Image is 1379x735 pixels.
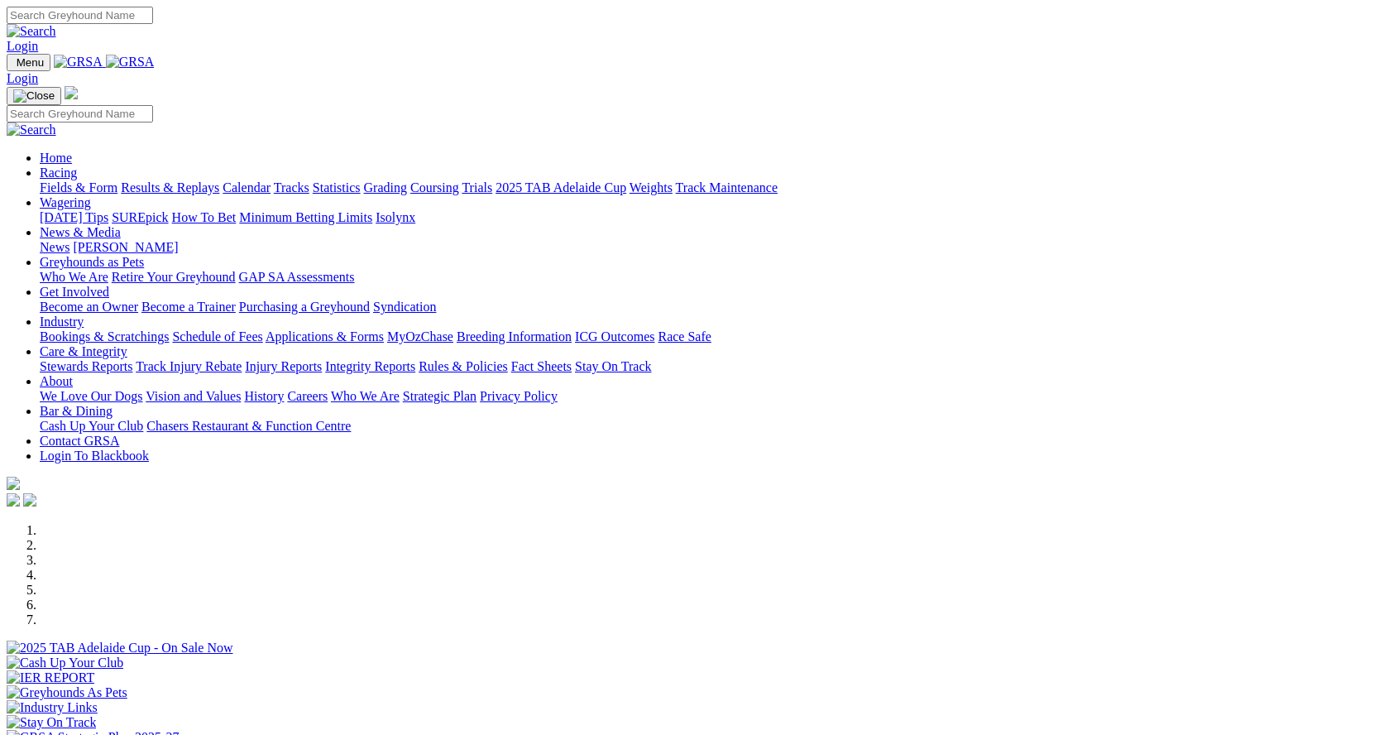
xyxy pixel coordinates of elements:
[239,210,372,224] a: Minimum Betting Limits
[40,210,1372,225] div: Wagering
[54,55,103,70] img: GRSA
[106,55,155,70] img: GRSA
[630,180,673,195] a: Weights
[172,329,262,343] a: Schedule of Fees
[7,54,50,71] button: Toggle navigation
[73,240,178,254] a: [PERSON_NAME]
[7,700,98,715] img: Industry Links
[244,389,284,403] a: History
[40,315,84,329] a: Industry
[40,389,1372,404] div: About
[40,300,138,314] a: Become an Owner
[266,329,384,343] a: Applications & Forms
[376,210,415,224] a: Isolynx
[40,270,108,284] a: Who We Are
[40,419,1372,434] div: Bar & Dining
[136,359,242,373] a: Track Injury Rebate
[23,493,36,507] img: twitter.svg
[40,195,91,209] a: Wagering
[40,404,113,418] a: Bar & Dining
[575,329,654,343] a: ICG Outcomes
[239,270,355,284] a: GAP SA Assessments
[40,300,1372,315] div: Get Involved
[7,715,96,730] img: Stay On Track
[40,389,142,403] a: We Love Our Dogs
[65,86,78,99] img: logo-grsa-white.png
[40,240,69,254] a: News
[40,434,119,448] a: Contact GRSA
[40,374,73,388] a: About
[7,685,127,700] img: Greyhounds As Pets
[40,225,121,239] a: News & Media
[658,329,711,343] a: Race Safe
[7,656,123,670] img: Cash Up Your Club
[40,151,72,165] a: Home
[40,359,1372,374] div: Care & Integrity
[274,180,309,195] a: Tracks
[146,419,351,433] a: Chasers Restaurant & Function Centre
[121,180,219,195] a: Results & Replays
[7,641,233,656] img: 2025 TAB Adelaide Cup - On Sale Now
[7,493,20,507] img: facebook.svg
[146,389,241,403] a: Vision and Values
[40,419,143,433] a: Cash Up Your Club
[239,300,370,314] a: Purchasing a Greyhound
[457,329,572,343] a: Breeding Information
[7,24,56,39] img: Search
[40,329,169,343] a: Bookings & Scratchings
[40,359,132,373] a: Stewards Reports
[40,285,109,299] a: Get Involved
[480,389,558,403] a: Privacy Policy
[7,105,153,122] input: Search
[511,359,572,373] a: Fact Sheets
[7,71,38,85] a: Login
[223,180,271,195] a: Calendar
[331,389,400,403] a: Who We Are
[172,210,237,224] a: How To Bet
[313,180,361,195] a: Statistics
[40,240,1372,255] div: News & Media
[387,329,453,343] a: MyOzChase
[40,270,1372,285] div: Greyhounds as Pets
[40,180,1372,195] div: Racing
[245,359,322,373] a: Injury Reports
[141,300,236,314] a: Become a Trainer
[7,87,61,105] button: Toggle navigation
[112,270,236,284] a: Retire Your Greyhound
[575,359,651,373] a: Stay On Track
[287,389,328,403] a: Careers
[7,477,20,490] img: logo-grsa-white.png
[13,89,55,103] img: Close
[7,39,38,53] a: Login
[373,300,436,314] a: Syndication
[419,359,508,373] a: Rules & Policies
[40,344,127,358] a: Care & Integrity
[325,359,415,373] a: Integrity Reports
[403,389,476,403] a: Strategic Plan
[112,210,168,224] a: SUREpick
[7,7,153,24] input: Search
[40,329,1372,344] div: Industry
[410,180,459,195] a: Coursing
[462,180,492,195] a: Trials
[40,255,144,269] a: Greyhounds as Pets
[7,670,94,685] img: IER REPORT
[496,180,626,195] a: 2025 TAB Adelaide Cup
[676,180,778,195] a: Track Maintenance
[364,180,407,195] a: Grading
[40,210,108,224] a: [DATE] Tips
[40,166,77,180] a: Racing
[40,180,117,195] a: Fields & Form
[7,122,56,137] img: Search
[17,56,44,69] span: Menu
[40,449,149,463] a: Login To Blackbook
